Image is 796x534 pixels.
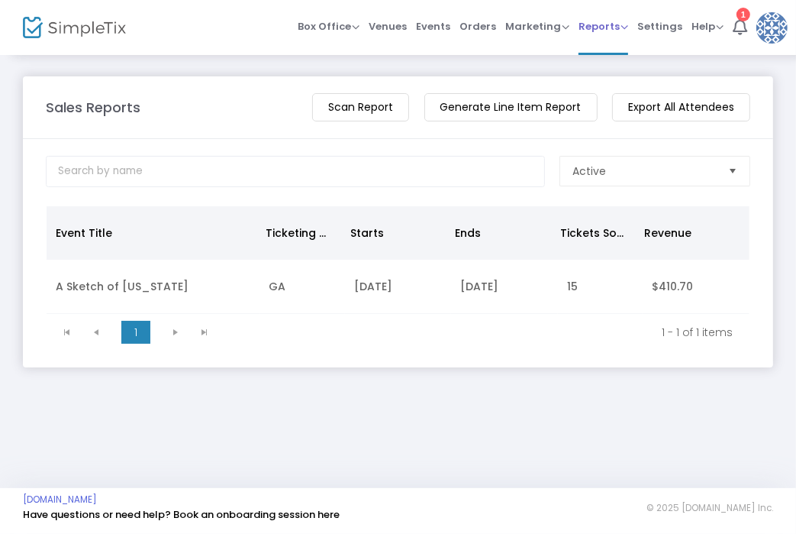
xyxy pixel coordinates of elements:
[46,156,545,187] input: Search by name
[47,206,256,260] th: Event Title
[451,260,558,314] td: [DATE]
[341,206,446,260] th: Starts
[459,7,496,46] span: Orders
[416,7,450,46] span: Events
[736,8,750,21] div: 1
[644,225,691,241] span: Revenue
[23,494,97,506] a: [DOMAIN_NAME]
[551,206,635,260] th: Tickets Sold
[572,163,606,179] span: Active
[505,19,569,34] span: Marketing
[446,206,551,260] th: Ends
[23,507,340,522] a: Have questions or need help? Book an onboarding session here
[47,206,749,314] div: Data table
[46,97,140,118] m-panel-title: Sales Reports
[230,325,733,340] kendo-pager-info: 1 - 1 of 1 items
[578,19,628,34] span: Reports
[722,157,743,186] button: Select
[256,206,340,260] th: Ticketing Mode
[612,93,750,121] m-button: Export All Attendees
[424,93,598,121] m-button: Generate Line Item Report
[558,260,643,314] td: 15
[646,502,773,514] span: © 2025 [DOMAIN_NAME] Inc.
[312,93,409,121] m-button: Scan Report
[369,7,407,46] span: Venues
[47,260,259,314] td: A Sketch of [US_STATE]
[637,7,682,46] span: Settings
[643,260,749,314] td: $410.70
[259,260,345,314] td: GA
[121,321,150,344] span: Page 1
[345,260,452,314] td: [DATE]
[691,19,723,34] span: Help
[298,19,359,34] span: Box Office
